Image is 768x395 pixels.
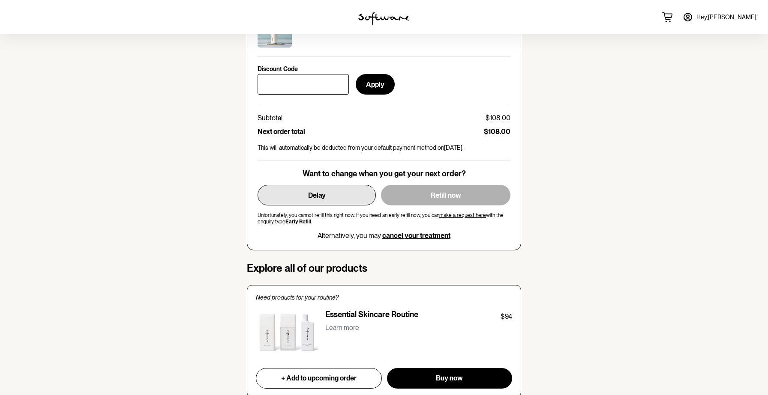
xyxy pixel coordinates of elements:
[381,185,510,205] button: Refill now
[258,114,282,122] p: Subtotal
[258,185,376,205] button: Delay
[358,12,410,26] img: software logo
[356,74,395,95] button: Apply
[258,144,510,151] p: This will automatically be deducted from your default payment method on [DATE] .
[678,7,763,27] a: Hey,[PERSON_NAME]!
[382,232,450,240] button: cancel your treatment
[325,310,418,322] p: Essential Skincare Routine
[387,368,512,389] button: Buy now
[258,65,298,73] p: Discount Code
[281,374,357,382] span: + Add to upcoming order
[303,169,466,178] p: Want to change when you get your next order?
[285,219,311,225] p: Early Refill
[256,310,318,358] img: Essential Skincare Routine product
[258,212,510,225] span: Unfortunately, you cannot refill this right now. If you need an early refill now, you can with th...
[308,191,326,199] span: Delay
[486,114,510,122] p: $108.00
[436,374,463,382] span: Buy now
[325,324,359,332] p: Learn more
[247,262,521,275] h4: Explore all of our products
[501,312,512,322] p: $94
[258,128,305,136] p: Next order total
[256,294,512,301] p: Need products for your routine?
[325,322,359,333] button: Learn more
[439,212,486,218] a: make a request here
[318,232,450,240] p: Alternatively, you may
[484,128,510,136] p: $108.00
[696,14,758,21] span: Hey, [PERSON_NAME] !
[256,368,382,389] button: + Add to upcoming order
[431,191,461,199] span: Refill now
